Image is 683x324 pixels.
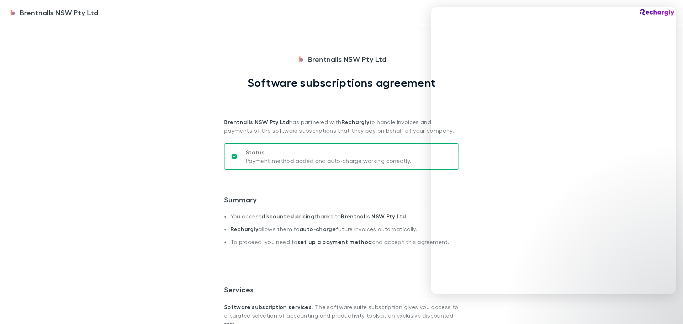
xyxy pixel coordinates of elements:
span: Brentnalls NSW Pty Ltd [20,7,98,18]
p: has partnered with to handle invoices and payments of the software subscriptions that they pay on... [224,89,459,135]
p: Status [246,148,411,156]
li: allows them to future invoices automatically. [231,225,459,238]
li: You access thanks to . [231,213,459,225]
strong: discounted pricing [261,213,314,220]
iframe: Intercom live chat [431,7,676,294]
h3: Summary [224,195,459,207]
img: Brentnalls NSW Pty Ltd's Logo [9,8,17,17]
strong: Rechargly [341,118,369,126]
strong: Brentnalls NSW Pty Ltd [341,213,406,220]
h1: Software subscriptions agreement [248,76,436,89]
h3: Services [224,285,459,297]
p: Payment method added and auto-charge working correctly. [246,156,411,165]
iframe: Intercom live chat [659,300,676,317]
strong: set up a payment method [297,238,372,245]
strong: Software subscription services [224,303,312,310]
span: Brentnalls NSW Pty Ltd [308,54,386,64]
img: Brentnalls NSW Pty Ltd's Logo [297,55,305,63]
strong: Brentnalls NSW Pty Ltd [224,118,289,126]
strong: auto-charge [300,225,336,233]
strong: Rechargly [231,225,258,233]
li: To proceed, you need to and accept this agreement. [231,238,459,251]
